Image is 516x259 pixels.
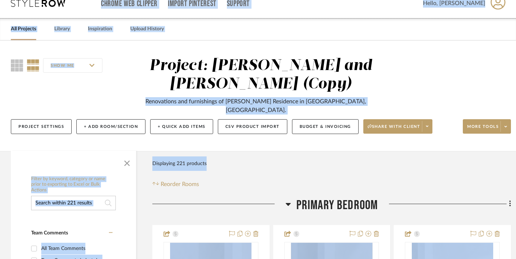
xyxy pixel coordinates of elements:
input: Search within 221 results [31,196,116,210]
a: Upload History [130,24,164,34]
h6: Filter by keyword, category or name prior to exporting to Excel or Bulk Actions [31,176,116,193]
div: Displaying 221 products [152,156,207,171]
button: More tools [463,119,511,134]
span: Primary Bedroom [296,198,378,213]
span: Team Comments [31,230,68,236]
div: All Team Comments [41,243,111,254]
button: Close [120,155,134,169]
span: More tools [467,124,499,135]
span: Reorder Rooms [161,180,199,189]
button: Budget & Invoicing [292,119,359,134]
span: Share with client [368,124,420,135]
a: All Projects [11,24,36,34]
button: + Quick Add Items [150,119,213,134]
a: Library [54,24,70,34]
a: Import Pinterest [168,1,216,7]
a: Chrome Web Clipper [101,1,157,7]
button: Reorder Rooms [152,180,199,189]
div: Renovations and furnishings of [PERSON_NAME] Residence in [GEOGRAPHIC_DATA], [GEOGRAPHIC_DATA]. [143,97,369,115]
button: Share with client [363,119,433,134]
a: Inspiration [88,24,112,34]
div: Project: [PERSON_NAME] and [PERSON_NAME] (Copy) [149,58,372,92]
button: CSV Product Import [218,119,287,134]
button: + Add Room/Section [76,119,145,134]
a: Support [227,1,250,7]
button: Project Settings [11,119,72,134]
